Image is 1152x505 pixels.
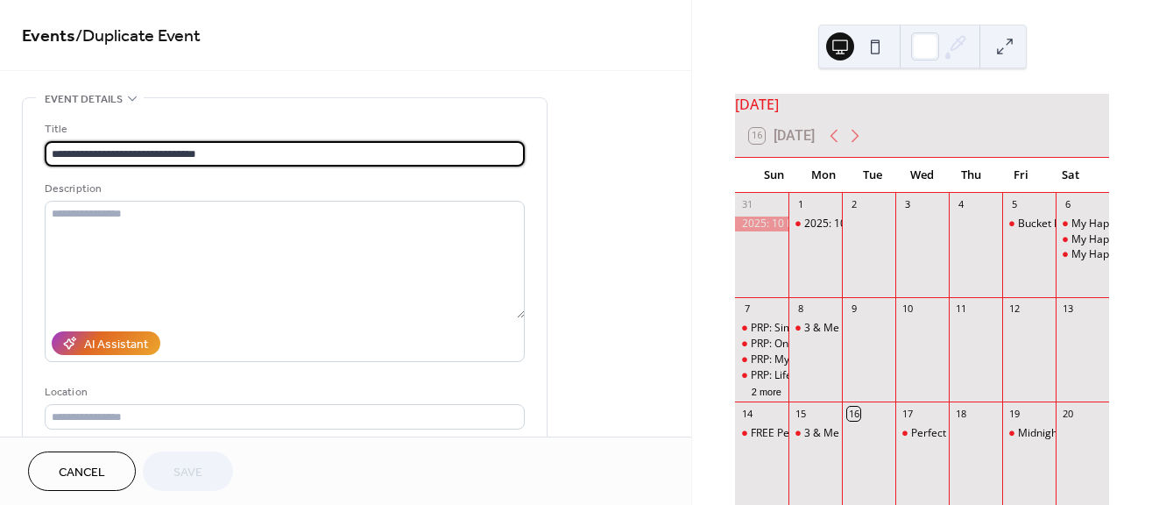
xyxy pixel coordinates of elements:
div: 7 [740,302,753,316]
div: Description [45,180,521,198]
div: PRP: My Fabulous Friends [735,352,788,367]
div: 3 [901,198,914,211]
div: 14 [740,407,753,420]
div: 31 [740,198,753,211]
div: FREE Perfect Pages RE-Imagined Class [735,426,788,441]
div: Bucket List Trip Class [1018,217,1121,231]
button: Cancel [28,452,136,491]
div: Perfect Pages RE-Imagined Class 1 [895,426,949,441]
button: 2 more [745,383,788,398]
div: PRP: On the Road [751,337,834,352]
div: 17 [901,407,914,420]
a: Events [22,19,75,53]
div: Wed [897,158,946,193]
div: 18 [954,407,967,420]
div: 3 & Me Class Club [788,321,842,336]
div: Fri [996,158,1045,193]
div: 19 [1007,407,1021,420]
div: PRP: My Fabulous Friends [751,352,874,367]
div: Tue [848,158,897,193]
div: 12 [1007,302,1021,316]
button: AI Assistant [52,331,160,355]
div: 9 [847,302,860,316]
div: 10 [901,302,914,316]
div: PRP: Simply Summer [735,321,788,336]
div: [DATE] [735,94,1109,115]
span: Event details [45,90,123,109]
div: 11 [954,302,967,316]
div: My Happy Saturday-Magical Edition [1056,232,1109,247]
div: Mon [798,158,847,193]
div: 3 & Me Class Club [804,426,893,441]
div: 2 [847,198,860,211]
div: Bucket List Trip Class [1002,217,1056,231]
div: PRP: Simply Summer [751,321,852,336]
span: Cancel [59,464,105,482]
div: 6 [1061,198,1074,211]
span: / Duplicate Event [75,19,201,53]
div: 2025: 10 Minute Challenge-August [735,217,788,231]
div: 1 [794,198,807,211]
div: 13 [1061,302,1074,316]
div: 5 [1007,198,1021,211]
div: Sat [1046,158,1095,193]
div: Midnight Madness [1018,426,1108,441]
div: Title [45,120,521,139]
div: Sun [749,158,798,193]
div: Perfect Pages RE-Imagined Class 1 [911,426,1080,441]
div: Midnight Madness [1002,426,1056,441]
div: PRP: Life Unfiltered [751,368,844,383]
div: 4 [954,198,967,211]
div: PRP: On the Road [735,337,788,352]
div: 3 & Me Class Club [788,426,842,441]
div: FREE Perfect Pages RE-Imagined Class [751,426,937,441]
div: AI Assistant [84,336,148,354]
div: Location [45,383,521,402]
div: 2025: 10 Minute Challenge-August [804,217,972,231]
div: 3 & Me Class Club [804,321,893,336]
div: 2025: 10 Minute Challenge-August [788,217,842,231]
div: 8 [794,302,807,316]
div: PRP: Life Unfiltered [735,368,788,383]
div: 20 [1061,407,1074,420]
div: Thu [947,158,996,193]
div: 15 [794,407,807,420]
div: My Happy Saturday-Summer Edition [1056,217,1109,231]
div: 16 [847,407,860,420]
div: My Happy Saturday-Friends & Family Edition [1056,247,1109,262]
